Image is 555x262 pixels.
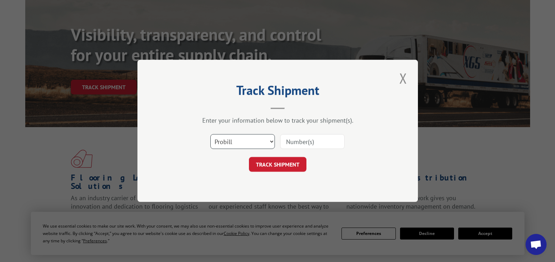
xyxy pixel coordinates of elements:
[526,234,547,255] a: Open chat
[397,68,409,88] button: Close modal
[172,85,383,99] h2: Track Shipment
[280,135,345,149] input: Number(s)
[172,117,383,125] div: Enter your information below to track your shipment(s).
[249,157,306,172] button: TRACK SHIPMENT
